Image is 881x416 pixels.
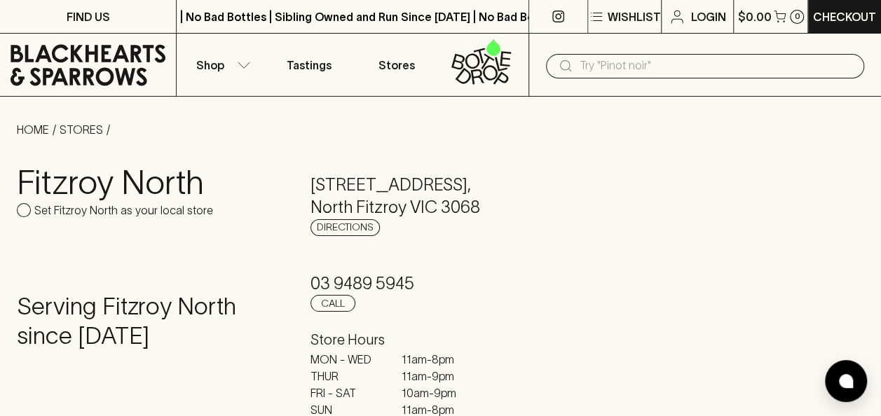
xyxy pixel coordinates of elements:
h3: Fitzroy North [17,162,277,202]
p: Tastings [287,57,332,74]
img: bubble-icon [839,374,853,388]
h5: [STREET_ADDRESS] , North Fitzroy VIC 3068 [310,174,571,219]
p: Stores [378,57,415,74]
h5: 03 9489 5945 [310,272,571,295]
p: Shop [196,57,224,74]
p: FRI - SAT [310,384,381,401]
a: Tastings [265,34,353,96]
input: Try "Pinot noir" [580,55,853,77]
a: STORES [60,123,103,136]
a: Stores [353,34,440,96]
p: 11am - 8pm [402,351,472,368]
p: Wishlist [608,8,661,25]
p: 11am - 9pm [402,368,472,384]
p: 0 [794,13,800,20]
p: $0.00 [737,8,771,25]
p: THUR [310,368,381,384]
p: 10am - 9pm [402,384,472,401]
a: Directions [310,219,380,236]
p: Login [691,8,726,25]
p: Checkout [813,8,876,25]
a: HOME [17,123,49,136]
p: FIND US [67,8,110,25]
p: Set Fitzroy North as your local store [34,202,213,219]
p: MON - WED [310,351,381,368]
button: Shop [177,34,264,96]
h4: Serving Fitzroy North since [DATE] [17,292,277,351]
a: Call [310,295,355,312]
h6: Store Hours [310,328,571,351]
